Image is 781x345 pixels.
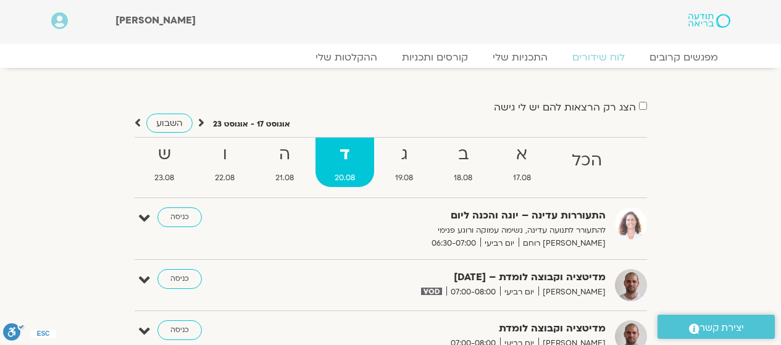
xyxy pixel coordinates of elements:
[196,138,254,187] a: ו22.08
[256,172,313,185] span: 21.08
[435,138,491,187] a: ב18.08
[303,269,606,286] strong: מדיטציה וקבוצה לומדת – [DATE]
[519,237,606,250] span: [PERSON_NAME] רוחם
[115,14,196,27] span: [PERSON_NAME]
[315,141,374,168] strong: ד
[435,172,491,185] span: 18.08
[560,51,637,64] a: לוח שידורים
[136,138,194,187] a: ש23.08
[196,141,254,168] strong: ו
[377,172,433,185] span: 19.08
[303,320,606,337] strong: מדיטציה וקבוצה לומדת
[156,117,183,129] span: השבוע
[494,102,636,113] label: הצג רק הרצאות להם יש לי גישה
[553,147,621,175] strong: הכל
[315,172,374,185] span: 20.08
[421,288,441,295] img: vodicon
[315,138,374,187] a: ד20.08
[157,320,202,340] a: כניסה
[256,141,313,168] strong: ה
[553,138,621,187] a: הכל
[435,141,491,168] strong: ב
[157,207,202,227] a: כניסה
[303,51,390,64] a: ההקלטות שלי
[213,118,290,131] p: אוגוסט 17 - אוגוסט 23
[427,237,480,250] span: 06:30-07:00
[303,207,606,224] strong: התעוררות עדינה – יוגה והכנה ליום
[136,141,194,168] strong: ש
[500,286,538,299] span: יום רביעי
[146,114,193,133] a: השבוע
[136,172,194,185] span: 23.08
[480,51,560,64] a: התכניות שלי
[494,138,550,187] a: א17.08
[51,51,730,64] nav: Menu
[196,172,254,185] span: 22.08
[494,141,550,168] strong: א
[637,51,730,64] a: מפגשים קרובים
[390,51,480,64] a: קורסים ותכניות
[157,269,202,289] a: כניסה
[446,286,500,299] span: 07:00-08:00
[377,141,433,168] strong: ג
[658,315,775,339] a: יצירת קשר
[538,286,606,299] span: [PERSON_NAME]
[377,138,433,187] a: ג19.08
[480,237,519,250] span: יום רביעי
[700,320,744,336] span: יצירת קשר
[494,172,550,185] span: 17.08
[256,138,313,187] a: ה21.08
[303,224,606,237] p: להתעורר לתנועה עדינה, נשימה עמוקה ורוגע פנימי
